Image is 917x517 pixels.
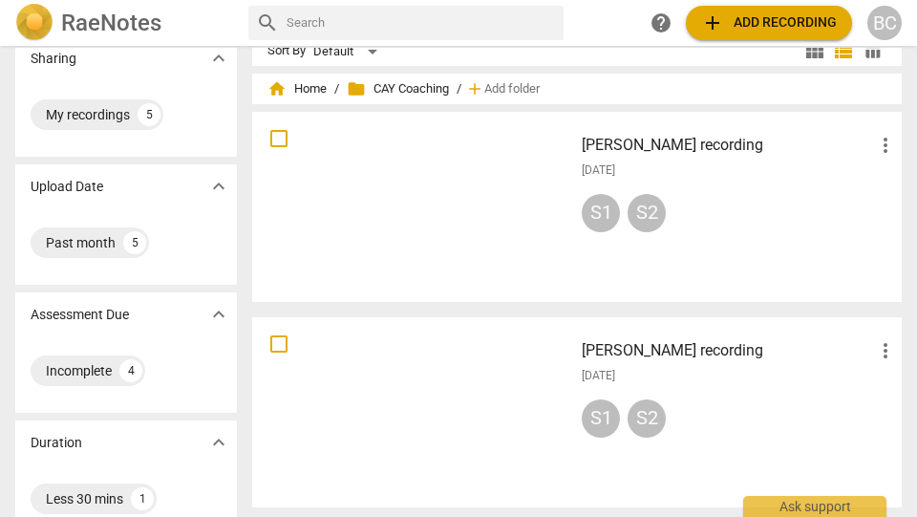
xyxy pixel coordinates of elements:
span: Add recording [701,11,837,34]
button: Show more [204,300,233,329]
div: 5 [123,231,146,254]
span: table_chart [864,42,882,60]
span: add [701,11,724,34]
span: [DATE] [582,368,615,384]
div: S2 [628,194,666,232]
button: Table view [858,37,886,66]
button: List view [829,37,858,66]
span: expand_more [207,431,230,454]
span: Add folder [484,82,540,97]
img: Logo [15,4,53,42]
div: Ask support [743,496,886,517]
span: expand_more [207,303,230,326]
div: Sort By [267,44,306,58]
button: Tile view [800,37,829,66]
div: Default [313,36,384,67]
span: Home [267,79,327,98]
div: S1 [582,399,620,438]
a: LogoRaeNotes [15,4,233,42]
span: more_vert [874,339,897,362]
span: folder [347,79,366,98]
span: search [256,11,279,34]
div: Past month [46,233,116,252]
button: Upload [686,6,852,40]
span: [DATE] [582,162,615,179]
p: Upload Date [31,177,103,197]
span: help [650,11,672,34]
p: Duration [31,433,82,453]
span: more_vert [874,134,897,157]
div: Incomplete [46,361,112,380]
span: view_module [803,40,826,63]
span: / [334,82,339,97]
button: BC [867,6,902,40]
span: expand_more [207,47,230,70]
button: Show more [204,428,233,457]
span: view_list [832,40,855,63]
p: Sharing [31,49,76,69]
div: 4 [119,359,142,382]
p: Assessment Due [31,305,129,325]
button: Show more [204,44,233,73]
input: Search [287,8,556,38]
a: [PERSON_NAME] recording[DATE]S1S2 [259,118,895,295]
div: My recordings [46,105,130,124]
h2: RaeNotes [61,10,161,36]
span: add [465,79,484,98]
div: Less 30 mins [46,489,123,508]
span: / [457,82,461,97]
a: [PERSON_NAME] recording[DATE]S1S2 [259,324,895,501]
h3: CAY Nancy recording [582,134,874,157]
div: 1 [131,487,154,510]
div: 5 [138,103,160,126]
button: Show more [204,172,233,201]
div: S1 [582,194,620,232]
a: Help [644,6,678,40]
div: S2 [628,399,666,438]
span: CAY Coaching [347,79,449,98]
span: home [267,79,287,98]
span: expand_more [207,175,230,198]
h3: CAY Janet recording [582,339,874,362]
